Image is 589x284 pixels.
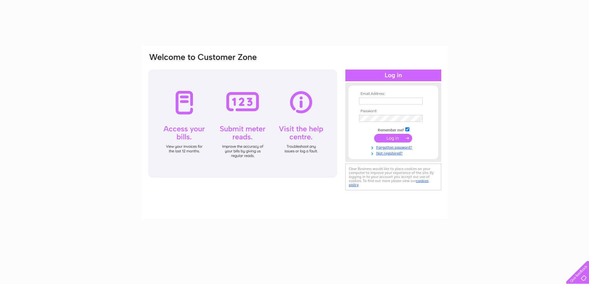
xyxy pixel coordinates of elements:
[374,134,412,142] input: Submit
[359,144,429,150] a: Forgotten password?
[359,150,429,156] a: Not registered?
[357,126,429,133] td: Remember me?
[349,179,429,187] a: cookies policy
[357,92,429,96] th: Email Address:
[345,163,441,190] div: Clear Business would like to place cookies on your computer to improve your experience of the sit...
[357,109,429,113] th: Password:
